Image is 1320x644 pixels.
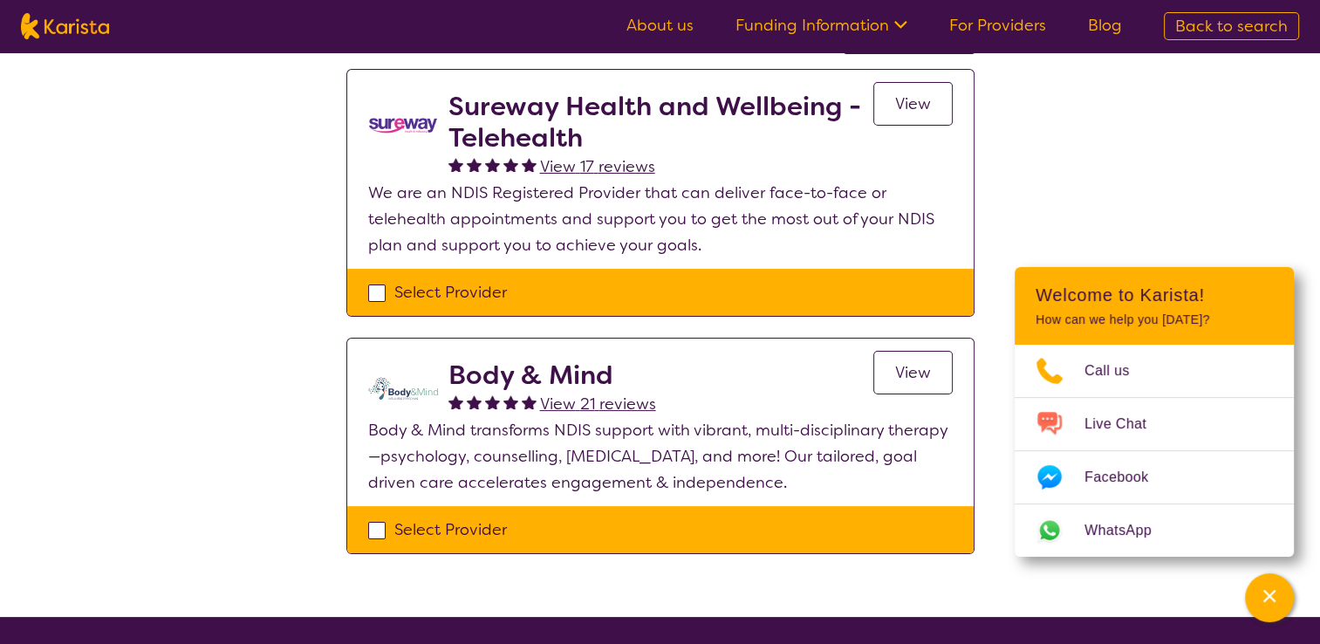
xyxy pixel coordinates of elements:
[895,93,931,114] span: View
[540,154,655,180] a: View 17 reviews
[368,360,438,417] img: qmpolprhjdhzpcuekzqg.svg
[368,91,438,161] img: vgwqq8bzw4bddvbx0uac.png
[1245,573,1294,622] button: Channel Menu
[448,360,656,391] h2: Body & Mind
[485,157,500,172] img: fullstar
[1088,15,1122,36] a: Blog
[540,394,656,414] span: View 21 reviews
[1015,267,1294,557] div: Channel Menu
[1084,358,1151,384] span: Call us
[1084,411,1167,437] span: Live Chat
[368,180,953,258] p: We are an NDIS Registered Provider that can deliver face-to-face or telehealth appointments and s...
[626,15,694,36] a: About us
[1036,312,1273,327] p: How can we help you [DATE]?
[21,13,109,39] img: Karista logo
[485,394,500,409] img: fullstar
[467,157,482,172] img: fullstar
[873,351,953,394] a: View
[448,91,873,154] h2: Sureway Health and Wellbeing - Telehealth
[1015,345,1294,557] ul: Choose channel
[1084,464,1169,490] span: Facebook
[503,394,518,409] img: fullstar
[949,15,1046,36] a: For Providers
[522,157,537,172] img: fullstar
[448,157,463,172] img: fullstar
[1164,12,1299,40] a: Back to search
[368,417,953,496] p: Body & Mind transforms NDIS support with vibrant, multi-disciplinary therapy—psychology, counsell...
[448,394,463,409] img: fullstar
[1175,16,1288,37] span: Back to search
[540,391,656,417] a: View 21 reviews
[895,362,931,383] span: View
[540,156,655,177] span: View 17 reviews
[1015,504,1294,557] a: Web link opens in a new tab.
[503,157,518,172] img: fullstar
[467,394,482,409] img: fullstar
[1084,517,1173,544] span: WhatsApp
[1036,284,1273,305] h2: Welcome to Karista!
[873,82,953,126] a: View
[522,394,537,409] img: fullstar
[735,15,907,36] a: Funding Information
